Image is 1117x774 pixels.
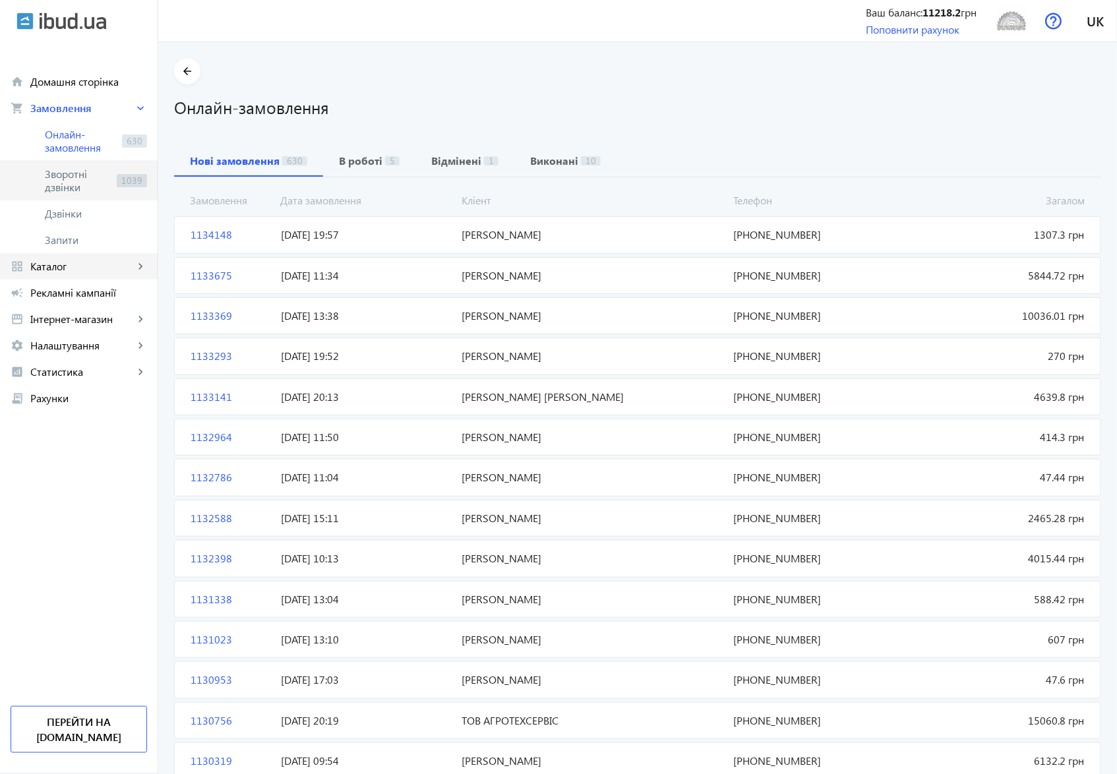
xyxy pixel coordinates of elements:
[457,592,729,607] span: [PERSON_NAME]
[11,75,24,88] mat-icon: home
[276,511,456,525] span: [DATE] 15:11
[11,102,24,115] mat-icon: shopping_cart
[457,430,729,444] span: [PERSON_NAME]
[45,233,147,247] span: Запити
[30,102,134,115] span: Замовлення
[276,754,456,768] span: [DATE] 09:54
[431,156,481,166] b: Відмінені
[11,339,24,352] mat-icon: settings
[909,470,1090,485] span: 47.44 грн
[728,470,909,485] span: [PHONE_NUMBER]
[484,156,498,165] span: 1
[276,390,456,404] span: [DATE] 20:13
[909,632,1090,647] span: 607 грн
[134,313,147,326] mat-icon: keyboard_arrow_right
[282,156,307,165] span: 630
[40,13,106,30] img: ibud_text.svg
[276,592,456,607] span: [DATE] 13:04
[275,193,456,208] span: Дата замовлення
[30,392,147,405] span: Рахунки
[45,167,111,194] span: Зворотні дзвінки
[185,632,276,647] span: 1131023
[728,268,909,283] span: [PHONE_NUMBER]
[185,227,276,242] span: 1134148
[276,309,456,323] span: [DATE] 13:38
[457,713,729,728] span: ТОВ АГРОТЕХСЕРВІС
[728,309,909,323] span: [PHONE_NUMBER]
[457,754,729,768] span: [PERSON_NAME]
[276,713,456,728] span: [DATE] 20:19
[174,96,1101,119] h1: Онлайн-замовлення
[457,268,729,283] span: [PERSON_NAME]
[190,156,280,166] b: Нові замовлення
[179,63,196,80] mat-icon: arrow_back
[185,713,276,728] span: 1130756
[728,390,909,404] span: [PHONE_NUMBER]
[728,349,909,363] span: [PHONE_NUMBER]
[276,430,456,444] span: [DATE] 11:50
[11,392,24,405] mat-icon: receipt_long
[276,227,456,242] span: [DATE] 19:57
[457,470,729,485] span: [PERSON_NAME]
[866,5,977,20] div: Ваш баланс: грн
[530,156,578,166] b: Виконані
[11,286,24,299] mat-icon: campaign
[728,227,909,242] span: [PHONE_NUMBER]
[457,309,729,323] span: [PERSON_NAME]
[728,713,909,728] span: [PHONE_NUMBER]
[909,193,1091,208] span: Загалом
[457,632,729,647] span: [PERSON_NAME]
[30,260,134,273] span: Каталог
[909,754,1090,768] span: 6132.2 грн
[185,511,276,525] span: 1132588
[457,672,729,687] span: [PERSON_NAME]
[134,260,147,273] mat-icon: keyboard_arrow_right
[728,430,909,444] span: [PHONE_NUMBER]
[134,102,147,115] mat-icon: keyboard_arrow_right
[276,349,456,363] span: [DATE] 19:52
[185,309,276,323] span: 1133369
[866,22,960,36] a: Поповнити рахунок
[728,592,909,607] span: [PHONE_NUMBER]
[30,286,147,299] span: Рекламні кампанії
[185,349,276,363] span: 1133293
[276,632,456,647] span: [DATE] 13:10
[185,470,276,485] span: 1132786
[276,551,456,566] span: [DATE] 10:13
[909,309,1090,323] span: 10036.01 грн
[185,592,276,607] span: 1131338
[276,470,456,485] span: [DATE] 11:04
[1087,13,1104,29] span: uk
[185,193,275,208] span: Замовлення
[134,365,147,378] mat-icon: keyboard_arrow_right
[457,511,729,525] span: [PERSON_NAME]
[30,75,147,88] span: Домашня сторінка
[909,268,1090,283] span: 5844.72 грн
[339,156,382,166] b: В роботі
[45,128,117,154] span: Онлайн-замовлення
[1045,13,1062,30] img: help.svg
[728,193,909,208] span: Телефон
[728,672,909,687] span: [PHONE_NUMBER]
[185,390,276,404] span: 1133141
[457,390,729,404] span: [PERSON_NAME] [PERSON_NAME]
[923,5,961,19] b: 11218.2
[457,349,729,363] span: [PERSON_NAME]
[30,339,134,352] span: Налаштування
[385,156,400,165] span: 5
[909,672,1090,687] span: 47.6 грн
[457,551,729,566] span: [PERSON_NAME]
[909,430,1090,444] span: 414.3 грн
[909,511,1090,525] span: 2465.28 грн
[185,430,276,444] span: 1132964
[728,632,909,647] span: [PHONE_NUMBER]
[581,156,601,165] span: 10
[276,672,456,687] span: [DATE] 17:03
[728,511,909,525] span: [PHONE_NUMBER]
[185,268,276,283] span: 1133675
[30,365,134,378] span: Статистика
[185,672,276,687] span: 1130953
[909,349,1090,363] span: 270 грн
[11,313,24,326] mat-icon: storefront
[909,592,1090,607] span: 588.42 грн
